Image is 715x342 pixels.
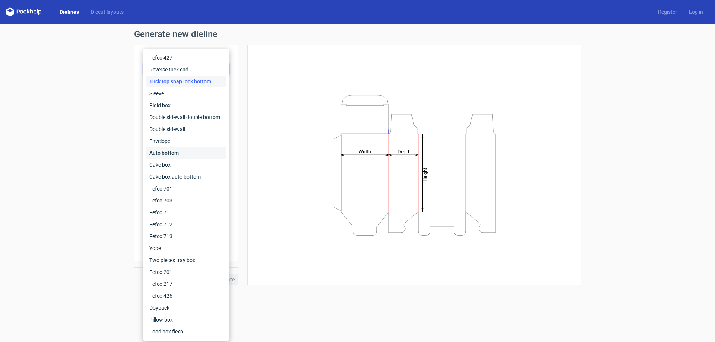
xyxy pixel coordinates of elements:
[146,76,226,87] div: Tuck top snap lock bottom
[359,148,371,154] tspan: Width
[146,159,226,171] div: Cake box
[146,302,226,314] div: Doypack
[146,123,226,135] div: Double sidewall
[146,87,226,99] div: Sleeve
[146,171,226,183] div: Cake box auto bottom
[146,266,226,278] div: Fefco 201
[146,326,226,338] div: Food box flexo
[146,242,226,254] div: Yope
[134,30,581,39] h1: Generate new dieline
[146,135,226,147] div: Envelope
[146,207,226,218] div: Fefco 711
[146,111,226,123] div: Double sidewall double bottom
[54,8,85,16] a: Dielines
[146,183,226,195] div: Fefco 701
[146,218,226,230] div: Fefco 712
[146,314,226,326] div: Pillow box
[422,167,428,181] tspan: Height
[85,8,130,16] a: Diecut layouts
[146,254,226,266] div: Two pieces tray box
[652,8,683,16] a: Register
[146,230,226,242] div: Fefco 713
[683,8,709,16] a: Log in
[146,278,226,290] div: Fefco 217
[398,148,410,154] tspan: Depth
[146,64,226,76] div: Reverse tuck end
[146,195,226,207] div: Fefco 703
[146,147,226,159] div: Auto bottom
[146,52,226,64] div: Fefco 427
[146,290,226,302] div: Fefco 426
[146,99,226,111] div: Rigid box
